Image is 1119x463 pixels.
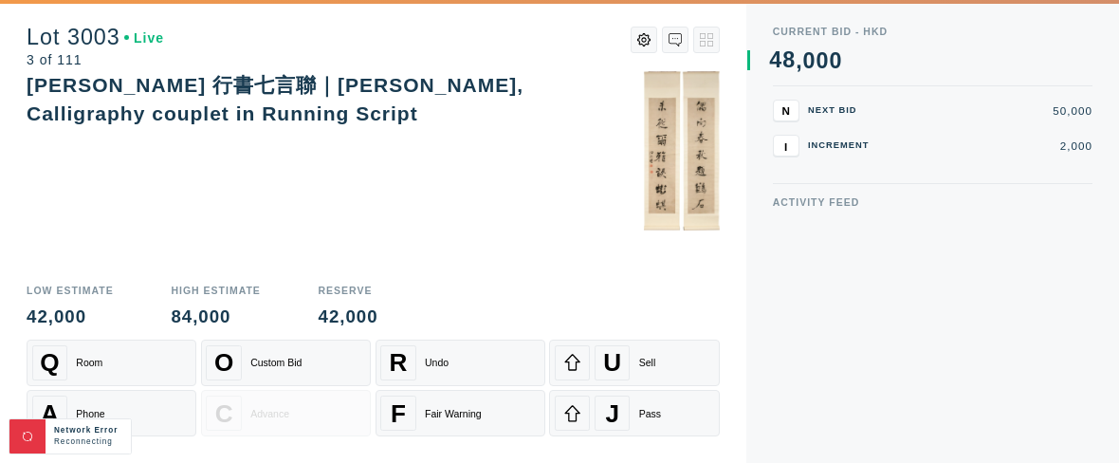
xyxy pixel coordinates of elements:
[883,105,1092,117] div: 50,000
[27,340,196,386] button: QRoom
[201,340,371,386] button: OCustom Bid
[549,340,719,386] button: USell
[319,286,378,296] div: Reserve
[883,140,1092,152] div: 2,000
[425,408,482,419] div: Fair Warning
[769,72,782,94] div: 5
[782,49,796,71] div: 8
[773,135,799,157] button: I
[376,340,545,386] button: RUndo
[54,436,122,448] div: Reconnecting
[784,139,787,152] span: I
[796,50,802,271] div: ,
[27,390,196,436] button: APhone
[27,27,164,48] div: Lot 3003
[830,50,843,72] div: 0
[808,141,874,150] div: Increment
[27,308,114,326] div: 42,000
[250,408,289,419] div: Advance
[171,308,260,326] div: 84,000
[773,27,1092,37] div: Current Bid - HKD
[803,50,816,72] div: 0
[250,357,302,368] div: Custom Bid
[606,398,620,428] span: J
[76,408,104,419] div: Phone
[54,425,122,436] div: Network Error
[215,398,233,428] span: C
[639,357,656,368] div: Sell
[425,357,449,368] div: Undo
[201,390,371,436] button: CAdvance
[639,408,661,419] div: Pass
[816,50,830,72] div: 0
[773,197,1092,208] div: Activity Feed
[769,49,782,71] div: 4
[27,286,114,296] div: Low Estimate
[214,348,233,378] span: O
[781,104,789,117] span: N
[390,348,408,378] span: R
[603,348,621,378] span: U
[808,106,874,115] div: Next Bid
[376,390,545,436] button: FFair Warning
[124,31,164,45] div: Live
[41,398,59,428] span: A
[773,100,799,121] button: N
[171,286,260,296] div: High Estimate
[549,390,719,436] button: JPass
[40,348,59,378] span: Q
[782,72,796,94] div: 9
[319,308,378,326] div: 42,000
[27,74,523,124] div: [PERSON_NAME] 行書七言聯｜[PERSON_NAME], Calligraphy couplet in Running Script
[391,398,406,428] span: F
[27,53,164,66] div: 3 of 111
[76,357,102,368] div: Room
